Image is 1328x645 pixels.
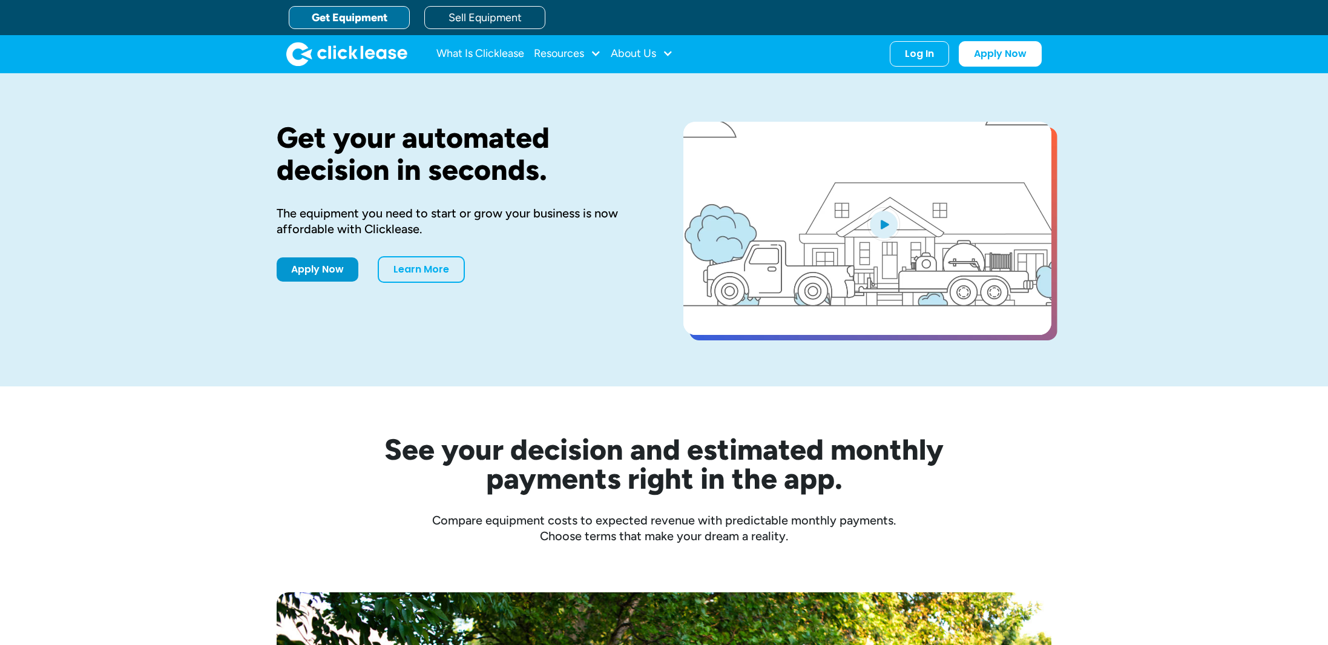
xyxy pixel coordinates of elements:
a: open lightbox [683,122,1051,335]
a: Apply Now [277,257,358,282]
a: Get Equipment [289,6,410,29]
div: About Us [611,42,673,66]
div: Log In [905,48,934,60]
h2: See your decision and estimated monthly payments right in the app. [325,435,1003,493]
div: The equipment you need to start or grow your business is now affordable with Clicklease. [277,205,645,237]
a: home [286,42,407,66]
h1: Get your automated decision in seconds. [277,122,645,186]
a: Learn More [378,256,465,283]
a: Sell Equipment [424,6,545,29]
a: Apply Now [959,41,1042,67]
div: Resources [534,42,601,66]
img: Clicklease logo [286,42,407,66]
a: What Is Clicklease [436,42,524,66]
img: Blue play button logo on a light blue circular background [867,207,900,241]
div: Compare equipment costs to expected revenue with predictable monthly payments. Choose terms that ... [277,512,1051,544]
